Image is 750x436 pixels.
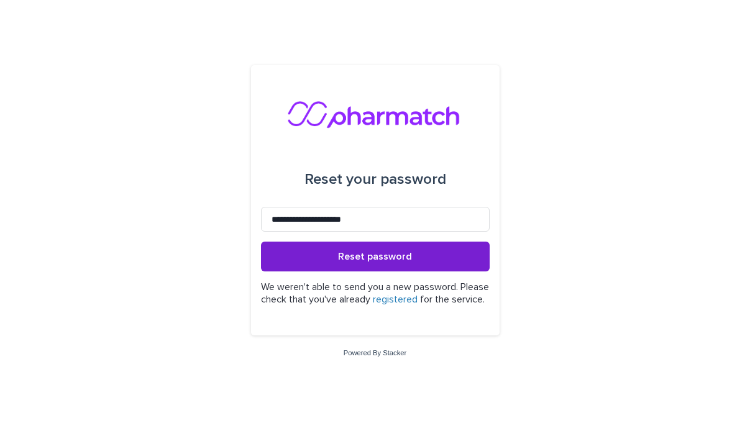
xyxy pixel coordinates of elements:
a: registered [373,294,418,304]
a: Powered By Stacker [344,349,406,357]
div: Reset your password [304,162,446,197]
img: nMxkRIEURaCxZB0ULbfH [287,95,464,132]
button: Reset password [261,242,490,271]
span: Reset password [338,252,412,261]
p: We weren't able to send you a new password. Please check that you've already for the service. [261,281,490,305]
